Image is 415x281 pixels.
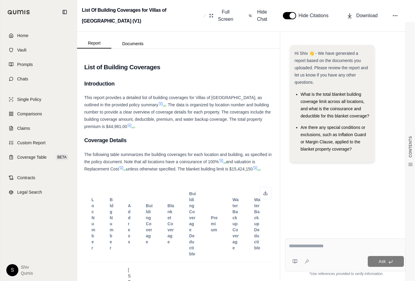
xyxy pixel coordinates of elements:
h3: Introduction [84,78,273,89]
a: Prompts [4,58,73,71]
span: Loc Number [91,197,95,250]
span: Chats [17,76,28,82]
a: Contracts [4,171,73,184]
a: Single Policy [4,93,73,106]
button: Documents [111,39,154,48]
span: The following table summarizes the building coverages for each location and building, as specifie... [84,152,272,164]
a: Legal Search [4,186,73,199]
h2: List of Building Coverages [84,61,273,73]
span: Custom Report [17,140,45,146]
span: . The data is organized by location number and building number to provide a clear overview of cov... [84,102,271,129]
span: Comparisons [17,111,42,117]
div: *Use references provided to verify information. [285,271,408,276]
button: Report [77,38,111,48]
span: Hide Chat [256,8,268,23]
span: Claims [17,125,30,131]
span: Home [17,33,28,39]
span: Hi Shiv 👋 - We have generated a report based on the documents you uploaded. Please review the rep... [295,51,368,85]
span: Vault [17,47,26,53]
a: Custom Report [4,136,73,149]
span: and valuation is Replacement Cost [84,159,255,171]
span: Address [128,203,131,244]
span: Download [356,12,378,19]
span: Full Screen [217,8,234,23]
button: Full Screen [207,6,237,25]
span: Hide Citations [299,12,332,19]
button: Download as Excel [259,187,271,199]
a: Vault [4,43,73,57]
span: Prompts [17,61,33,67]
a: Coverage TableBETA [4,151,73,164]
button: Collapse sidebar [60,7,70,17]
h2: List Of Building Coverages for Villas of [GEOGRAPHIC_DATA] (V1) [82,5,200,27]
a: Claims [4,122,73,135]
span: CONTENTS [408,136,413,158]
span: Building Coverage Deductible [189,191,196,256]
span: Bldg Number [110,197,113,250]
img: Qumis Logo [8,10,30,14]
span: . [134,124,135,129]
span: Blanket Coverage [168,203,174,244]
span: Single Policy [17,96,41,102]
span: Qumis [21,270,33,276]
span: Coverage Table [17,154,47,160]
div: S [6,264,18,276]
button: Download [344,10,380,22]
span: Water Backup Deductible [254,197,260,250]
a: Comparisons [4,107,73,120]
span: Legal Search [17,189,42,195]
span: Premium [211,215,218,232]
span: Are there any special conditions or exclusions, such as Inflation Guard or Margin Clause, applied... [301,125,366,151]
span: BETA [56,154,68,160]
span: Shiv [21,264,33,270]
a: Chats [4,72,73,86]
a: Home [4,29,73,42]
h3: Coverage Details [84,135,273,146]
button: Ask [368,256,404,267]
span: Water Backup Coverage [233,197,239,250]
span: unless otherwise specified. The blanket building limit is $15,424,150 [126,167,253,171]
span: Contracts [17,175,35,181]
button: Hide Chat [246,6,271,25]
span: This report provides a detailed list of building coverages for Villas of [GEOGRAPHIC_DATA], as ou... [84,95,262,107]
span: . [260,167,261,171]
span: Building Coverage [146,203,153,244]
span: What is the total blanket building coverage limit across all locations, and what is the coinsuran... [301,92,369,118]
span: Ask [379,259,386,264]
